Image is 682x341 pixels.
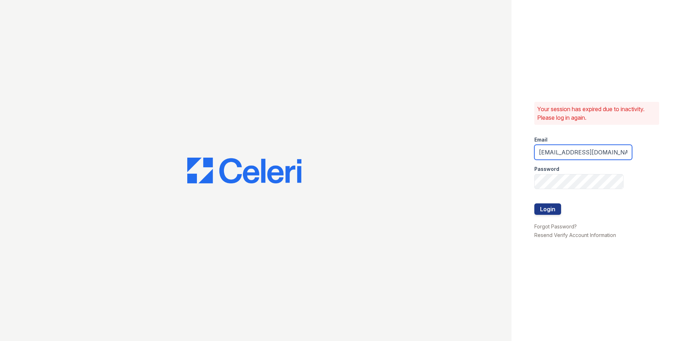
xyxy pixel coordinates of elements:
img: CE_Logo_Blue-a8612792a0a2168367f1c8372b55b34899dd931a85d93a1a3d3e32e68fde9ad4.png [187,158,301,183]
a: Resend Verify Account Information [534,232,616,238]
label: Password [534,165,559,173]
button: Login [534,203,561,215]
a: Forgot Password? [534,223,577,229]
p: Your session has expired due to inactivity. Please log in again. [537,105,656,122]
label: Email [534,136,548,143]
